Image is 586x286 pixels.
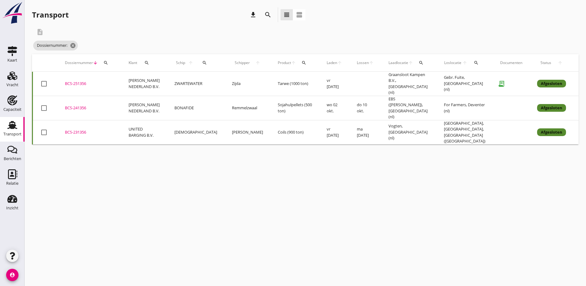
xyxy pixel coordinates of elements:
[301,60,306,65] i: search
[555,60,566,65] i: arrow_upward
[167,96,225,120] td: BONAFIDE
[437,120,493,144] td: [GEOGRAPHIC_DATA], [GEOGRAPHIC_DATA], [GEOGRAPHIC_DATA] ([GEOGRAPHIC_DATA])
[121,120,167,144] td: UNITED BARGING B.V.
[495,78,508,90] i: receipt_long
[65,129,114,135] div: BCS-231356
[225,120,270,144] td: [PERSON_NAME]
[381,120,437,144] td: Vogten, [GEOGRAPHIC_DATA] (nl)
[65,60,93,66] span: Dossiernummer
[202,60,207,65] i: search
[270,120,319,144] td: Coils (900 ton)
[103,60,108,65] i: search
[278,60,291,66] span: Product
[264,11,272,18] i: search
[319,72,349,96] td: vr [DATE]
[7,58,17,62] div: Kaart
[249,11,257,18] i: download
[6,83,18,87] div: Vracht
[225,96,270,120] td: Remmelzwaal
[32,10,69,20] div: Transport
[167,120,225,144] td: [DEMOGRAPHIC_DATA]
[93,60,98,65] i: arrow_downward
[349,120,381,144] td: ma [DATE]
[232,60,253,66] span: Schipper
[327,60,337,66] span: Laden
[437,96,493,120] td: For Farmers, Deventer (nl)
[33,41,78,50] span: Dossiernummer:
[381,72,437,96] td: Graansloot Kampen B.V., [GEOGRAPHIC_DATA] (nl)
[270,72,319,96] td: Tarwe (1000 ton)
[283,11,290,18] i: view_headline
[319,96,349,120] td: wo 02 okt.
[1,2,23,24] img: logo-small.a267ee39.svg
[174,60,187,66] span: Schip
[444,60,462,66] span: Loslocatie
[337,60,342,65] i: arrow_upward
[319,120,349,144] td: vr [DATE]
[3,107,22,111] div: Capaciteit
[369,60,374,65] i: arrow_upward
[291,60,296,65] i: arrow_upward
[270,96,319,120] td: Sojahulpellets (500 ton)
[144,60,149,65] i: search
[3,132,22,136] div: Transport
[462,60,468,65] i: arrow_upward
[537,80,566,88] div: Afgesloten
[167,72,225,96] td: ZWARTEWATER
[225,72,270,96] td: Zijda
[4,157,21,161] div: Berichten
[500,60,522,66] div: Documenten
[357,60,369,66] span: Lossen
[6,269,18,281] i: account_circle
[121,72,167,96] td: [PERSON_NAME] NEDERLAND B.V.
[6,206,18,210] div: Inzicht
[129,55,160,70] div: Klant
[537,60,555,66] span: Status
[253,60,263,65] i: arrow_upward
[65,105,114,111] div: BCS-241356
[70,42,76,49] i: cancel
[187,60,195,65] i: arrow_upward
[537,104,566,112] div: Afgesloten
[121,96,167,120] td: [PERSON_NAME] NEDERLAND B.V.
[349,96,381,120] td: do 10 okt.
[437,72,493,96] td: Gebr. Fuite, [GEOGRAPHIC_DATA] (nl)
[474,60,479,65] i: search
[296,11,303,18] i: view_agenda
[389,60,408,66] span: Laadlocatie
[537,128,566,136] div: Afgesloten
[65,81,114,87] div: BCS-251356
[381,96,437,120] td: EBS ([PERSON_NAME]), [GEOGRAPHIC_DATA] (nl)
[419,60,424,65] i: search
[408,60,413,65] i: arrow_upward
[6,181,18,185] div: Relatie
